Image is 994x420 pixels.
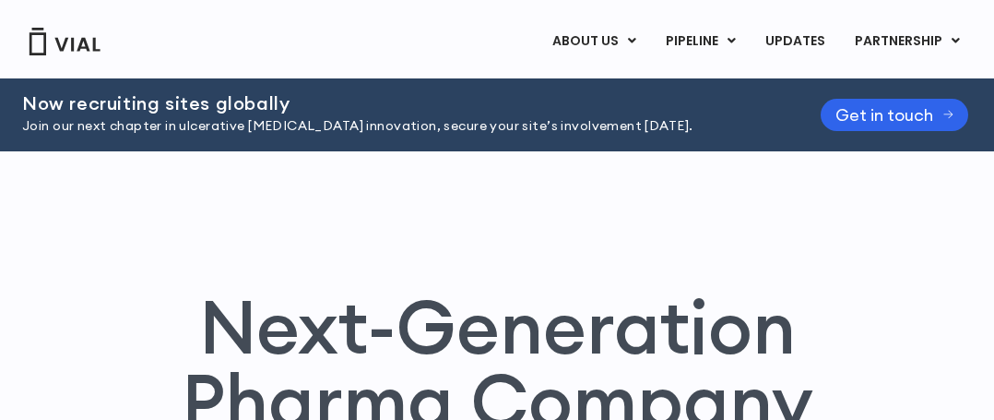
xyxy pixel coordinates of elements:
[22,93,775,114] h2: Now recruiting sites globally
[751,26,839,57] a: UPDATES
[821,99,968,131] a: Get in touch
[835,108,933,122] span: Get in touch
[28,28,101,55] img: Vial Logo
[840,26,975,57] a: PARTNERSHIPMenu Toggle
[651,26,750,57] a: PIPELINEMenu Toggle
[22,116,775,137] p: Join our next chapter in ulcerative [MEDICAL_DATA] innovation, secure your site’s involvement [DA...
[538,26,650,57] a: ABOUT USMenu Toggle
